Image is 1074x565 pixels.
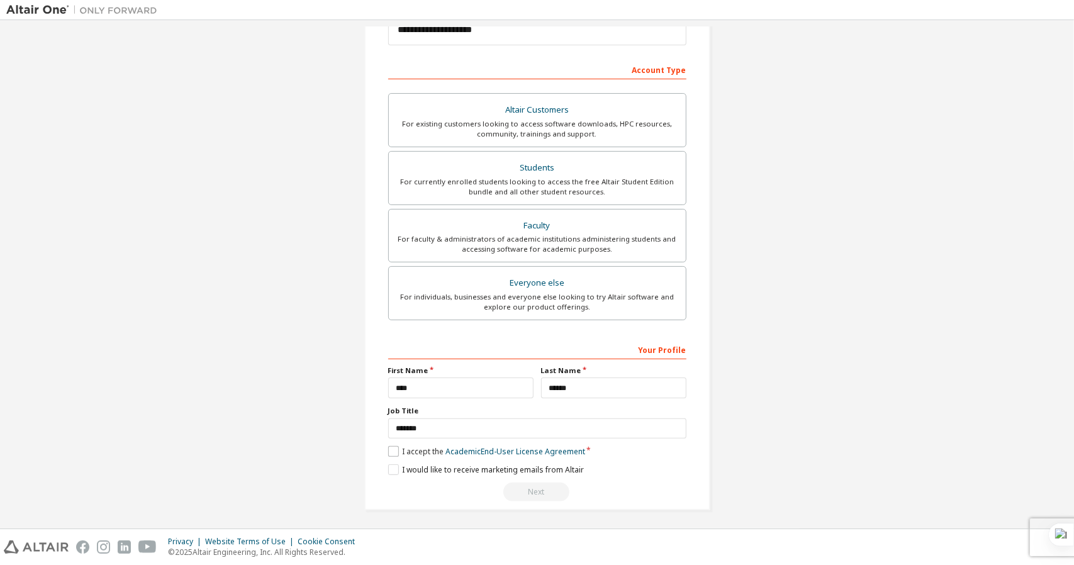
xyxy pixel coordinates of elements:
[388,406,686,416] label: Job Title
[396,217,678,235] div: Faculty
[6,4,164,16] img: Altair One
[76,540,89,554] img: facebook.svg
[168,547,362,557] p: © 2025 Altair Engineering, Inc. All Rights Reserved.
[138,540,157,554] img: youtube.svg
[388,366,534,376] label: First Name
[4,540,69,554] img: altair_logo.svg
[388,339,686,359] div: Your Profile
[168,537,205,547] div: Privacy
[388,446,585,457] label: I accept the
[396,274,678,292] div: Everyone else
[118,540,131,554] img: linkedin.svg
[298,537,362,547] div: Cookie Consent
[396,119,678,139] div: For existing customers looking to access software downloads, HPC resources, community, trainings ...
[541,366,686,376] label: Last Name
[445,446,585,457] a: Academic End-User License Agreement
[388,59,686,79] div: Account Type
[97,540,110,554] img: instagram.svg
[396,101,678,119] div: Altair Customers
[396,159,678,177] div: Students
[396,177,678,197] div: For currently enrolled students looking to access the free Altair Student Edition bundle and all ...
[396,292,678,312] div: For individuals, businesses and everyone else looking to try Altair software and explore our prod...
[388,464,584,475] label: I would like to receive marketing emails from Altair
[396,234,678,254] div: For faculty & administrators of academic institutions administering students and accessing softwa...
[205,537,298,547] div: Website Terms of Use
[388,483,686,501] div: Read and acccept EULA to continue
